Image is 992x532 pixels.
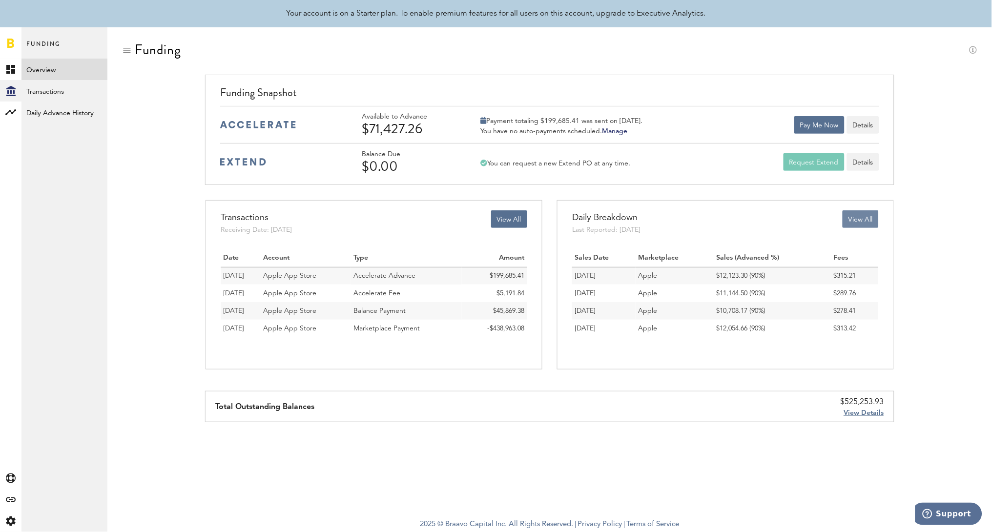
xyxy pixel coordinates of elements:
div: $525,253.93 [841,396,884,408]
a: Terms of Service [627,521,680,528]
td: $12,123.30 (90%) [714,267,831,285]
div: You have no auto-payments scheduled. [480,127,642,136]
td: [DATE] [572,267,636,285]
div: Total Outstanding Balances [215,391,314,422]
span: View Details [844,409,884,416]
div: Your account is on a Starter plan. To enable premium features for all users on this account, upgr... [287,8,706,20]
th: Marketplace [636,249,714,267]
span: Funding [26,38,61,59]
td: 09/17/25 [221,267,261,285]
th: Sales (Advanced %) [714,249,831,267]
th: Type [351,249,462,267]
td: Apple App Store [261,267,351,285]
span: [DATE] [223,307,244,314]
span: Apple App Store [264,290,317,297]
td: $45,869.38 [462,302,527,320]
span: Marketplace Payment [353,325,420,332]
div: Available to Advance [362,113,455,121]
span: Apple App Store [264,325,317,332]
button: View All [843,210,879,228]
iframe: Opens a widget where you can find more information [915,503,982,527]
td: [DATE] [572,320,636,337]
img: accelerate-medium-blue-logo.svg [220,121,296,128]
span: Accelerate Advance [353,272,415,279]
th: Amount [462,249,527,267]
td: $289.76 [831,285,879,302]
div: $71,427.26 [362,121,455,137]
th: Fees [831,249,879,267]
span: Balance Payment [353,307,406,314]
td: Apple App Store [261,285,351,302]
span: -$438,963.08 [488,325,525,332]
td: Apple [636,267,714,285]
td: [DATE] [572,302,636,320]
td: Balance Payment [351,302,462,320]
td: $313.42 [831,320,879,337]
div: Balance Due [362,150,455,159]
th: Date [221,249,261,267]
td: 09/05/25 [221,302,261,320]
button: Details [847,116,879,134]
span: Apple App Store [264,272,317,279]
span: 2025 © Braavo Capital Inc. All Rights Reserved. [420,517,574,532]
div: Funding [135,42,181,58]
td: Accelerate Fee [351,285,462,302]
span: [DATE] [223,325,244,332]
th: Account [261,249,351,267]
a: Overview [21,59,107,80]
td: 09/17/25 [221,285,261,302]
td: -$438,963.08 [462,320,527,337]
td: Apple App Store [261,302,351,320]
div: $0.00 [362,159,455,174]
img: extend-medium-blue-logo.svg [220,158,266,166]
td: 09/04/25 [221,320,261,337]
div: Daily Breakdown [572,210,641,225]
div: Receiving Date: [DATE] [221,225,292,235]
td: [DATE] [572,285,636,302]
a: Details [847,153,879,171]
th: Sales Date [572,249,636,267]
a: Manage [602,128,627,135]
td: $12,054.66 (90%) [714,320,831,337]
td: Apple App Store [261,320,351,337]
div: You can request a new Extend PO at any time. [480,159,630,168]
td: $5,191.84 [462,285,527,302]
span: [DATE] [223,290,244,297]
td: Marketplace Payment [351,320,462,337]
span: Apple App Store [264,307,317,314]
span: [DATE] [223,272,244,279]
button: Request Extend [784,153,845,171]
td: Apple [636,285,714,302]
td: $315.21 [831,267,879,285]
span: $45,869.38 [494,307,525,314]
button: View All [491,210,527,228]
td: $199,685.41 [462,267,527,285]
div: Last Reported: [DATE] [572,225,641,235]
span: $199,685.41 [490,272,525,279]
div: Transactions [221,210,292,225]
td: Apple [636,320,714,337]
div: Payment totaling $199,685.41 was sent on [DATE]. [480,117,642,125]
span: $5,191.84 [497,290,525,297]
td: Accelerate Advance [351,267,462,285]
td: $278.41 [831,302,879,320]
div: Funding Snapshot [220,85,879,106]
button: Pay Me Now [794,116,845,134]
td: Apple [636,302,714,320]
td: $11,144.50 (90%) [714,285,831,302]
a: Daily Advance History [21,102,107,123]
a: Transactions [21,80,107,102]
span: Accelerate Fee [353,290,400,297]
td: $10,708.17 (90%) [714,302,831,320]
a: Privacy Policy [578,521,622,528]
